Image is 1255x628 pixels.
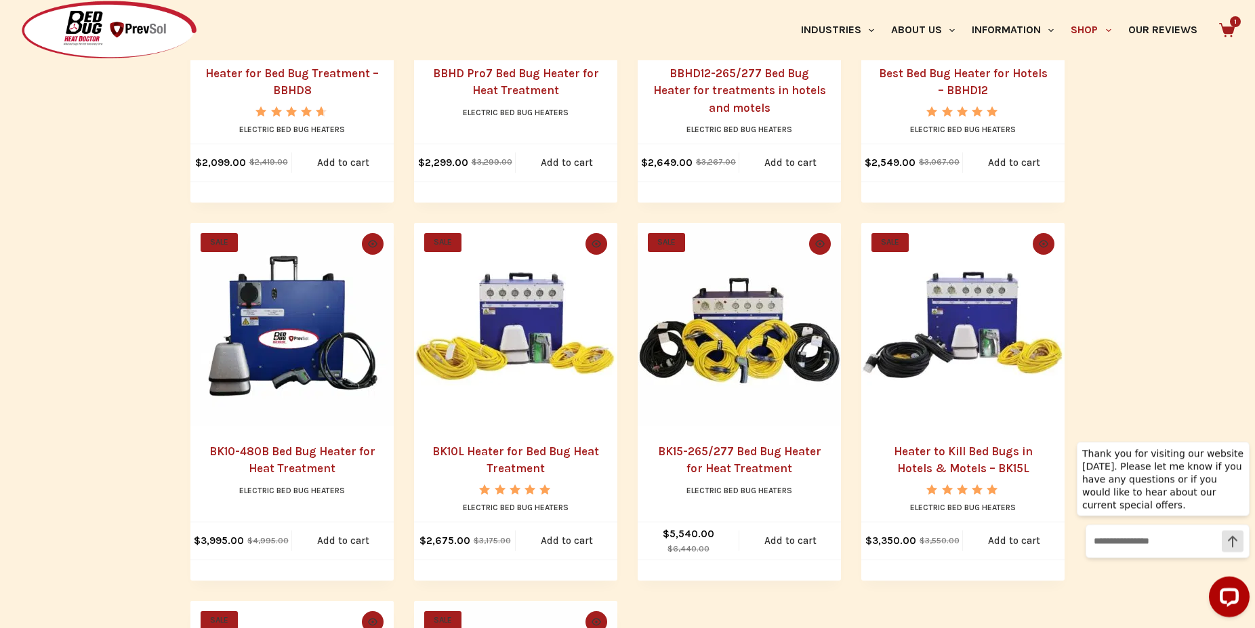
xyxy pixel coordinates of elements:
bdi: 3,175.00 [474,536,511,545]
bdi: 2,299.00 [418,156,468,169]
a: Add to cart: “BK10L Heater for Bed Bug Heat Treatment” [516,522,617,560]
div: Rated 4.67 out of 5 [255,106,328,117]
a: BBHD12-265/277 Bed Bug Heater for treatments in hotels and motels [653,66,826,114]
bdi: 2,675.00 [419,535,470,547]
bdi: 3,067.00 [919,157,960,167]
span: $ [247,536,253,545]
bdi: 2,419.00 [249,157,288,167]
span: 1 [1230,16,1241,27]
a: Electric Bed Bug Heaters [910,125,1016,134]
span: SALE [424,233,461,252]
a: Heater for Bed Bug Treatment – BBHD8 [205,66,379,98]
a: Electric Bed Bug Heaters [239,486,345,495]
a: BK10L Heater for Bed Bug Heat Treatment [414,223,617,426]
span: Rated out of 5 [479,484,552,526]
span: SALE [201,233,238,252]
span: Rated out of 5 [926,106,999,148]
bdi: 3,995.00 [194,535,244,547]
bdi: 6,440.00 [667,544,709,553]
span: $ [419,535,426,547]
a: Heater to Kill Bed Bugs in Hotels & Motels - BK15L [861,223,1065,426]
a: Heater to Kill Bed Bugs in Hotels & Motels – BK15L [894,444,1033,476]
span: $ [696,157,701,167]
bdi: 4,995.00 [247,536,289,545]
a: Electric Bed Bug Heaters [686,486,792,495]
a: Electric Bed Bug Heaters [686,125,792,134]
span: $ [667,544,673,553]
a: BK10-480B Bed Bug Heater for Heat Treatment [190,223,394,426]
span: $ [641,156,648,169]
button: Quick view toggle [809,233,831,255]
iframe: LiveChat chat widget [1066,429,1255,628]
bdi: 2,549.00 [865,156,915,169]
bdi: 5,540.00 [663,528,714,540]
span: $ [249,157,255,167]
span: $ [418,156,425,169]
span: $ [474,536,479,545]
a: BK15-265/277 Bed Bug Heater for Heat Treatment [658,444,821,476]
span: $ [194,535,201,547]
button: Quick view toggle [1033,233,1054,255]
bdi: 3,267.00 [696,157,736,167]
a: BK10L Heater for Bed Bug Heat Treatment [432,444,599,476]
span: $ [663,528,670,540]
bdi: 2,649.00 [641,156,693,169]
a: Electric Bed Bug Heaters [910,503,1016,512]
a: Add to cart: “BK10-480B Bed Bug Heater for Heat Treatment” [292,522,394,560]
span: SALE [648,233,685,252]
a: Add to cart: “BBHD Pro7 Bed Bug Heater for Heat Treatment” [516,144,617,182]
a: Electric Bed Bug Heaters [239,125,345,134]
span: $ [195,156,202,169]
a: Best Bed Bug Heater for Hotels – BBHD12 [879,66,1048,98]
span: $ [919,157,924,167]
a: Add to cart: “Best Bed Bug Heater for Hotels - BBHD12” [963,144,1065,182]
a: Electric Bed Bug Heaters [463,108,569,117]
a: Electric Bed Bug Heaters [463,503,569,512]
button: Quick view toggle [362,233,384,255]
button: Quick view toggle [585,233,607,255]
a: BK10-480B Bed Bug Heater for Heat Treatment [209,444,375,476]
span: Rated out of 5 [255,106,323,148]
a: Add to cart: “Heater for Bed Bug Treatment - BBHD8” [292,144,394,182]
span: Rated out of 5 [926,484,999,526]
span: SALE [871,233,909,252]
div: Rated 5.00 out of 5 [926,106,999,117]
div: Rated 5.00 out of 5 [479,484,552,495]
bdi: 3,299.00 [472,157,512,167]
a: BK15-265/277 Bed Bug Heater for Heat Treatment [638,223,841,426]
span: $ [472,157,477,167]
bdi: 2,099.00 [195,156,246,169]
a: Add to cart: “Heater to Kill Bed Bugs in Hotels & Motels - BK15L” [963,522,1065,560]
a: BBHD Pro7 Bed Bug Heater for Heat Treatment [433,66,599,98]
bdi: 3,550.00 [920,536,960,545]
div: Rated 5.00 out of 5 [926,484,999,495]
span: $ [865,156,871,169]
a: Add to cart: “BK15-265/277 Bed Bug Heater for Heat Treatment” [739,522,841,560]
a: Add to cart: “BBHD12-265/277 Bed Bug Heater for treatments in hotels and motels” [739,144,841,182]
bdi: 3,350.00 [865,535,916,547]
span: $ [920,536,925,545]
span: $ [865,535,872,547]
